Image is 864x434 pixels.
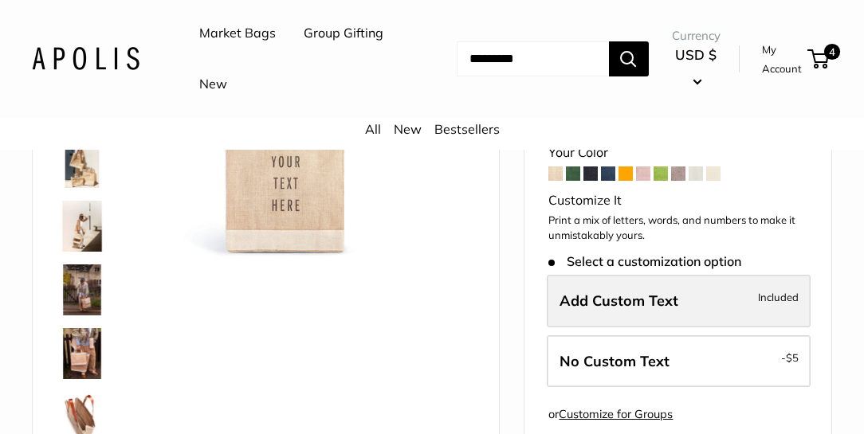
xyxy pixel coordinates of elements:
p: Print a mix of letters, words, and numbers to make it unmistakably yours. [548,213,807,244]
img: Market Tote in Natural [57,328,108,379]
button: USD $ [672,42,721,93]
a: New [394,121,422,137]
span: USD $ [675,46,717,63]
img: Apolis [32,47,139,70]
img: description_The Original Market bag in its 4 native styles [57,137,108,188]
a: All [365,121,381,137]
span: Select a customization option [548,254,740,269]
span: Included [758,287,799,307]
a: My Account [762,40,802,79]
a: Customize for Groups [559,407,673,421]
a: Market Tote in Natural [53,261,111,319]
div: Customize It [548,189,807,213]
div: or [548,404,673,425]
span: - [781,348,799,367]
a: Market Tote in Natural [53,325,111,382]
a: Group Gifting [304,22,383,45]
span: Currency [672,25,721,47]
img: description_Effortless style that elevates every moment [57,201,108,252]
a: 4 [809,49,829,68]
a: Market Bags [199,22,276,45]
span: No Custom Text [560,352,670,370]
input: Search... [457,41,609,76]
span: Add Custom Text [560,291,678,310]
button: Search [609,41,649,76]
a: description_The Original Market bag in its 4 native styles [53,134,111,191]
div: Your Color [548,141,807,165]
a: description_Effortless style that elevates every moment [53,197,111,255]
span: 4 [824,44,840,60]
label: Leave Blank [547,335,811,388]
a: New [199,72,227,96]
span: $5 [786,351,799,364]
img: Market Tote in Natural [57,264,108,315]
a: Bestsellers [434,121,500,137]
label: Add Custom Text [547,275,811,327]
